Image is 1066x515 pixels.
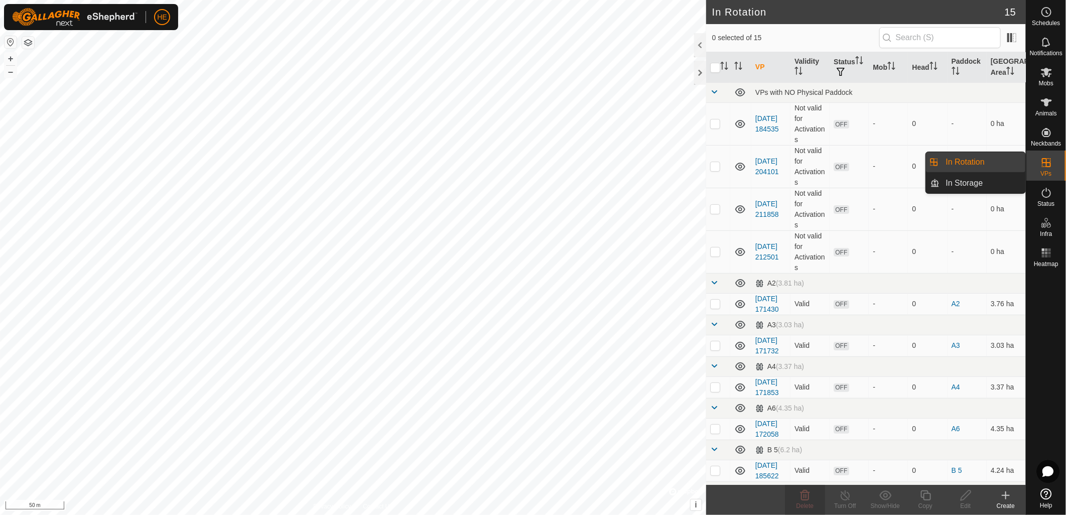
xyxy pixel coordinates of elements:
[834,248,849,256] span: OFF
[940,173,1026,193] a: In Storage
[1030,50,1062,56] span: Notifications
[873,161,904,172] div: -
[695,500,697,509] span: i
[948,52,987,83] th: Paddock
[873,246,904,257] div: -
[987,102,1026,145] td: 0 ha
[926,152,1025,172] li: In Rotation
[830,52,869,83] th: Status
[946,156,985,168] span: In Rotation
[873,340,904,351] div: -
[908,188,947,230] td: 0
[908,230,947,273] td: 0
[755,321,804,329] div: A3
[825,501,865,510] div: Turn Off
[157,12,167,23] span: HE
[905,501,946,510] div: Copy
[755,336,779,355] a: [DATE] 171732
[790,460,830,481] td: Valid
[946,501,986,510] div: Edit
[834,300,849,309] span: OFF
[946,177,983,189] span: In Storage
[987,145,1026,188] td: 0 ha
[755,279,804,288] div: A2
[865,501,905,510] div: Show/Hide
[908,102,947,145] td: 0
[987,376,1026,398] td: 3.37 ha
[908,293,947,315] td: 0
[363,502,392,511] a: Contact Us
[952,68,960,76] p-sorticon: Activate to sort
[952,300,960,308] a: A2
[987,230,1026,273] td: 0 ha
[887,63,895,71] p-sorticon: Activate to sort
[873,465,904,476] div: -
[987,52,1026,83] th: [GEOGRAPHIC_DATA] Area
[22,37,34,49] button: Map Layers
[834,425,849,434] span: OFF
[1037,201,1054,207] span: Status
[755,420,779,438] a: [DATE] 172058
[790,335,830,356] td: Valid
[790,145,830,188] td: Not valid for Activations
[712,6,1005,18] h2: In Rotation
[873,299,904,309] div: -
[873,382,904,393] div: -
[952,341,960,349] a: A3
[1032,20,1060,26] span: Schedules
[790,418,830,440] td: Valid
[790,230,830,273] td: Not valid for Activations
[1034,261,1058,267] span: Heatmap
[796,502,814,509] span: Delete
[940,152,1026,172] a: In Rotation
[790,188,830,230] td: Not valid for Activations
[948,102,987,145] td: -
[776,321,804,329] span: (3.03 ha)
[5,53,17,65] button: +
[987,188,1026,230] td: 0 ha
[1031,141,1061,147] span: Neckbands
[987,418,1026,440] td: 4.35 ha
[776,279,804,287] span: (3.81 ha)
[987,293,1026,315] td: 3.76 ha
[313,502,351,511] a: Privacy Policy
[5,66,17,78] button: –
[1006,68,1014,76] p-sorticon: Activate to sort
[869,52,908,83] th: Mob
[952,425,960,433] a: A6
[755,461,779,480] a: [DATE] 185622
[691,499,702,510] button: i
[948,145,987,188] td: -
[986,501,1026,510] div: Create
[5,36,17,48] button: Reset Map
[834,467,849,475] span: OFF
[929,63,938,71] p-sorticon: Activate to sort
[712,33,879,43] span: 0 selected of 15
[751,52,790,83] th: VP
[879,27,1001,48] input: Search (S)
[794,68,803,76] p-sorticon: Activate to sort
[755,157,779,176] a: [DATE] 204101
[1035,110,1057,116] span: Animals
[1040,171,1051,177] span: VPs
[834,383,849,392] span: OFF
[790,52,830,83] th: Validity
[755,362,804,371] div: A4
[855,58,863,66] p-sorticon: Activate to sort
[908,335,947,356] td: 0
[755,114,779,133] a: [DATE] 184535
[776,362,804,370] span: (3.37 ha)
[834,342,849,350] span: OFF
[755,88,1022,96] div: VPs with NO Physical Paddock
[720,63,728,71] p-sorticon: Activate to sort
[908,460,947,481] td: 0
[755,446,802,454] div: B 5
[926,173,1025,193] li: In Storage
[778,446,802,454] span: (6.2 ha)
[755,242,779,261] a: [DATE] 212501
[834,205,849,214] span: OFF
[952,466,962,474] a: B 5
[908,145,947,188] td: 0
[834,163,849,171] span: OFF
[1026,484,1066,512] a: Help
